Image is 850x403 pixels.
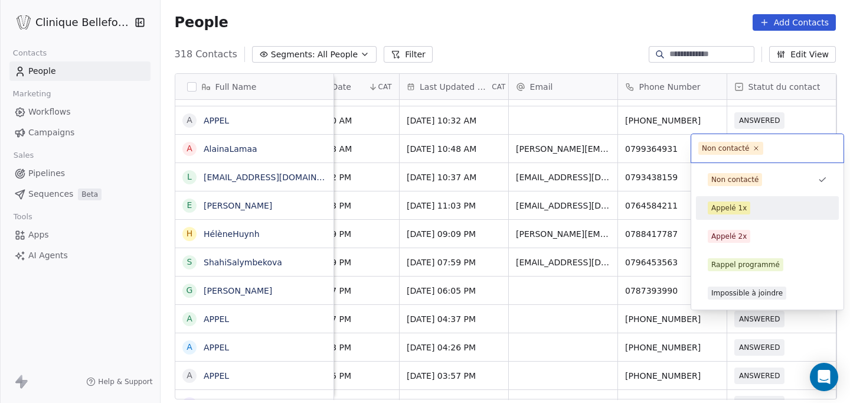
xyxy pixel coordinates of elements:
div: Appelé 2x [711,231,747,242]
div: Non contacté [702,143,749,154]
div: Suggestions [696,168,839,305]
div: Appelé 1x [711,203,747,213]
div: Impossible à joindre [711,288,783,298]
div: Rappel programmé [711,259,780,270]
div: Non contacté [711,174,759,185]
